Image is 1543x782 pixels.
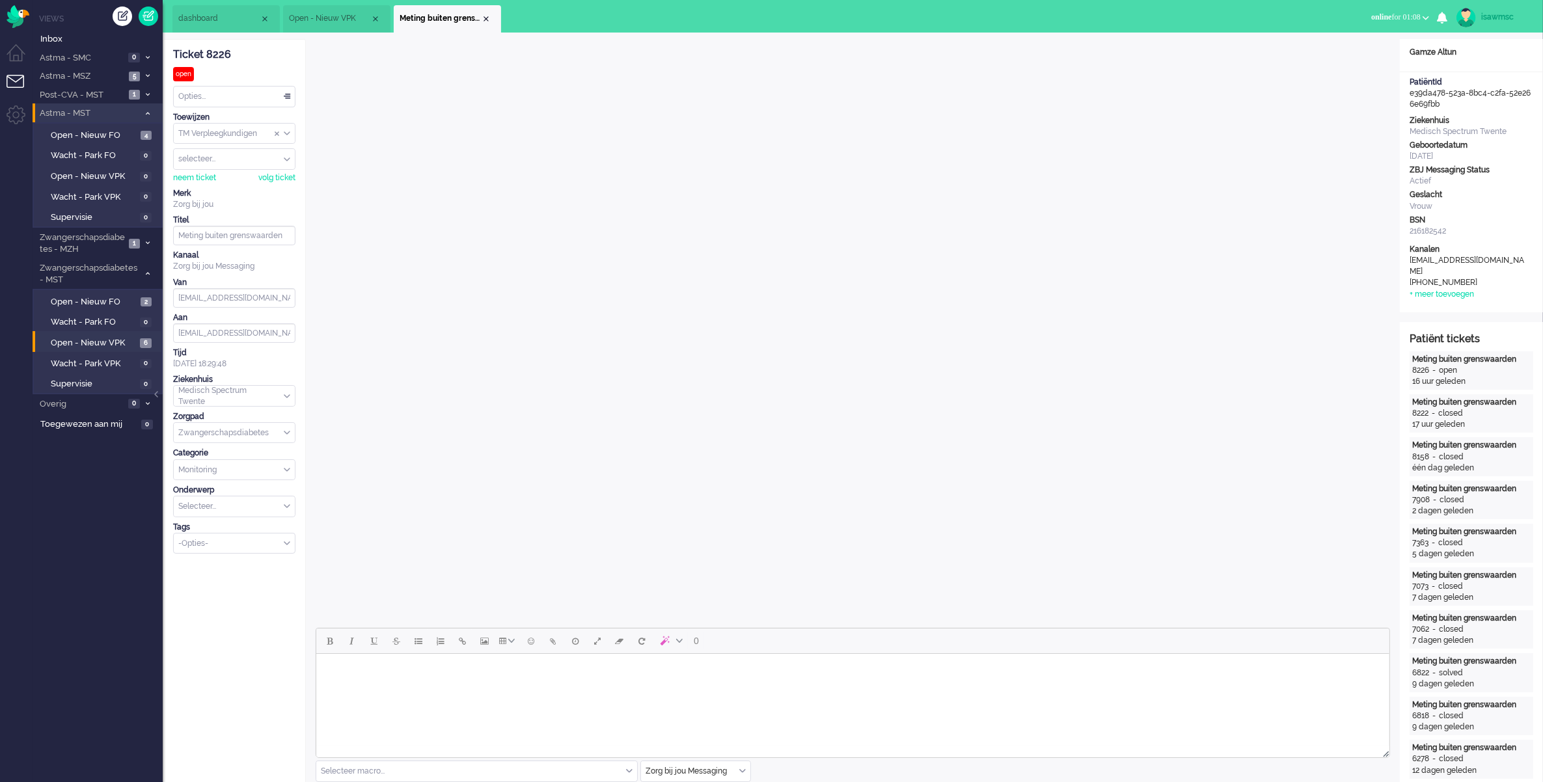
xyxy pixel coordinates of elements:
button: Bullet list [407,630,430,652]
div: [DATE] 18:29:48 [173,347,295,370]
div: 7908 [1412,494,1430,506]
button: Insert/edit image [474,630,496,652]
div: Ziekenhuis [173,374,295,385]
div: Resize [1378,746,1389,757]
div: Select Tags [173,533,295,554]
div: Ziekenhuis [1410,115,1533,126]
button: Delay message [564,630,586,652]
a: Toegewezen aan mij 0 [38,416,163,431]
div: 9 dagen geleden [1412,679,1531,690]
div: - [1428,408,1438,419]
div: Gamze Altun [1400,47,1543,58]
div: 8222 [1412,408,1428,419]
div: 6818 [1412,710,1429,721]
div: - [1430,494,1440,506]
button: 0 [688,630,705,652]
a: Open - Nieuw VPK 0 [38,169,161,183]
span: dashboard [178,13,260,24]
span: 6 [140,338,152,348]
span: Wacht - Park VPK [51,191,137,204]
div: - [1429,710,1439,721]
div: 2 dagen geleden [1412,506,1531,517]
li: Tickets menu [7,75,36,104]
span: Wacht - Park FO [51,316,137,329]
li: onlinefor 01:08 [1363,4,1437,33]
div: Meting buiten grenswaarden [1412,483,1531,494]
div: Zorg bij jou Messaging [173,261,295,272]
span: Astma - MST [38,107,139,120]
button: Add attachment [542,630,564,652]
div: Meting buiten grenswaarden [1412,699,1531,710]
div: Medisch Spectrum Twente [1410,126,1533,137]
div: Meting buiten grenswaarden [1412,656,1531,667]
div: closed [1438,537,1463,548]
a: Wacht - Park VPK 0 [38,356,161,370]
div: Tags [173,522,295,533]
span: 0 [128,53,140,62]
span: Overig [38,398,124,411]
a: Inbox [38,31,163,46]
span: Inbox [40,33,163,46]
li: Admin menu [7,105,36,135]
span: 1 [129,90,140,100]
span: 0 [140,359,152,369]
a: Omnidesk [7,8,29,18]
button: Underline [363,630,385,652]
div: solved [1439,667,1463,679]
span: 0 [694,636,699,646]
span: Open - Nieuw VPK [289,13,370,24]
div: Assign User [173,148,295,170]
div: Geslacht [1410,189,1533,200]
span: Supervisie [51,378,137,390]
span: Astma - SMC [38,52,124,64]
div: 7073 [1412,581,1428,592]
div: - [1429,452,1439,463]
div: 5 dagen geleden [1412,548,1531,560]
div: Close tab [481,14,491,24]
div: Tijd [173,347,295,358]
div: ZBJ Messaging Status [1410,165,1533,176]
button: Emoticons [520,630,542,652]
div: + meer toevoegen [1410,289,1474,300]
a: Wacht - Park VPK 0 [38,189,161,204]
div: BSN [1410,215,1533,226]
div: Meting buiten grenswaarden [1412,440,1531,451]
div: Meting buiten grenswaarden [1412,526,1531,537]
span: Open - Nieuw FO [51,129,137,142]
span: Zwangerschapsdiabetes - MZH [38,232,125,256]
div: closed [1439,452,1464,463]
span: 0 [140,192,152,202]
span: 0 [140,172,152,182]
span: Astma - MSZ [38,70,125,83]
div: Creëer ticket [113,7,132,26]
div: 6278 [1412,753,1429,764]
div: Vrouw [1410,201,1533,212]
li: View [283,5,390,33]
div: 16 uur geleden [1412,376,1531,387]
iframe: Rich Text Area [316,654,1389,746]
div: 9 dagen geleden [1412,721,1531,733]
span: Toegewezen aan mij [40,418,137,431]
span: Open - Nieuw VPK [51,170,137,183]
div: volg ticket [258,172,295,183]
div: Merk [173,188,295,199]
button: Reset content [631,630,653,652]
span: Post-CVA - MST [38,89,125,101]
div: 17 uur geleden [1412,419,1531,430]
div: isawmsc [1481,10,1530,23]
div: 7363 [1412,537,1428,548]
div: open [1439,365,1457,376]
div: 7062 [1412,624,1429,635]
li: Views [39,13,163,24]
a: Quick Ticket [139,7,158,26]
div: closed [1439,753,1464,764]
span: 5 [129,72,140,81]
button: Clear formatting [608,630,631,652]
div: [DATE] [1410,151,1533,162]
span: Wacht - Park FO [51,150,137,162]
span: 4 [141,131,152,141]
a: Open - Nieuw FO 2 [38,294,161,308]
span: Open - Nieuw VPK [51,337,137,349]
div: Close tab [370,14,381,24]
